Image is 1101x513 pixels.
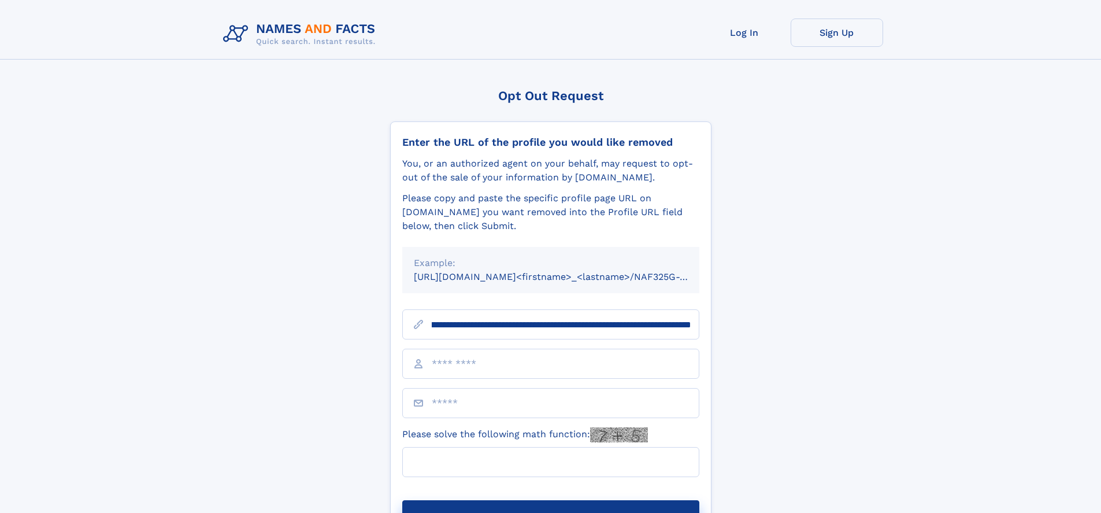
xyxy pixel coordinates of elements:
[791,19,883,47] a: Sign Up
[414,256,688,270] div: Example:
[402,191,699,233] div: Please copy and paste the specific profile page URL on [DOMAIN_NAME] you want removed into the Pr...
[402,427,648,442] label: Please solve the following math function:
[414,271,721,282] small: [URL][DOMAIN_NAME]<firstname>_<lastname>/NAF325G-xxxxxxxx
[402,136,699,149] div: Enter the URL of the profile you would like removed
[218,19,385,50] img: Logo Names and Facts
[402,157,699,184] div: You, or an authorized agent on your behalf, may request to opt-out of the sale of your informatio...
[698,19,791,47] a: Log In
[390,88,711,103] div: Opt Out Request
